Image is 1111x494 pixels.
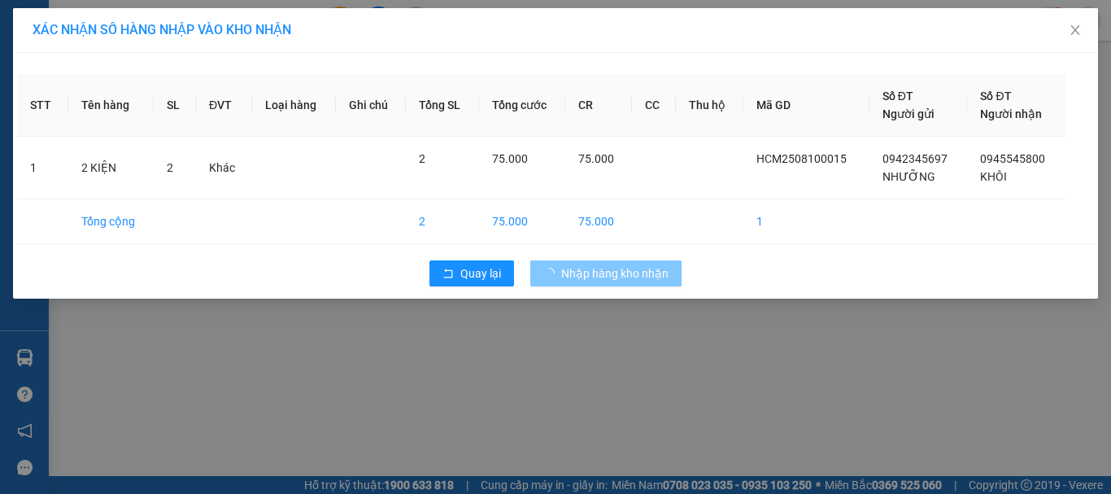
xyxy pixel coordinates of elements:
[676,74,743,137] th: Thu hộ
[756,152,847,165] span: HCM2508100015
[7,102,183,164] b: GỬI : Văn phòng [PERSON_NAME]
[7,36,310,56] li: 85 [PERSON_NAME]
[882,170,935,183] span: NHƯỠNG
[492,152,528,165] span: 75.000
[94,39,107,52] span: environment
[632,74,676,137] th: CC
[196,74,252,137] th: ĐVT
[429,260,514,286] button: rollbackQuay lại
[336,74,406,137] th: Ghi chú
[980,107,1042,120] span: Người nhận
[406,74,479,137] th: Tổng SL
[196,137,252,199] td: Khác
[561,264,669,282] span: Nhập hàng kho nhận
[17,74,68,137] th: STT
[479,199,566,244] td: 75.000
[460,264,501,282] span: Quay lại
[442,268,454,281] span: rollback
[68,74,155,137] th: Tên hàng
[980,152,1045,165] span: 0945545800
[94,11,230,31] b: [PERSON_NAME]
[980,90,1011,103] span: Số ĐT
[743,74,869,137] th: Mã GD
[530,260,682,286] button: Nhập hàng kho nhận
[882,152,948,165] span: 0942345697
[1069,24,1082,37] span: close
[882,90,913,103] span: Số ĐT
[980,170,1007,183] span: KHÔI
[743,199,869,244] td: 1
[479,74,566,137] th: Tổng cước
[882,107,935,120] span: Người gửi
[1052,8,1098,54] button: Close
[154,74,196,137] th: SL
[17,137,68,199] td: 1
[406,199,479,244] td: 2
[68,137,155,199] td: 2 KIỆN
[565,74,632,137] th: CR
[543,268,561,279] span: loading
[68,199,155,244] td: Tổng cộng
[419,152,425,165] span: 2
[578,152,614,165] span: 75.000
[167,161,173,174] span: 2
[565,199,632,244] td: 75.000
[7,56,310,77] li: 02839.63.63.63
[94,59,107,72] span: phone
[33,22,291,37] span: XÁC NHẬN SỐ HÀNG NHẬP VÀO KHO NHẬN
[252,74,336,137] th: Loại hàng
